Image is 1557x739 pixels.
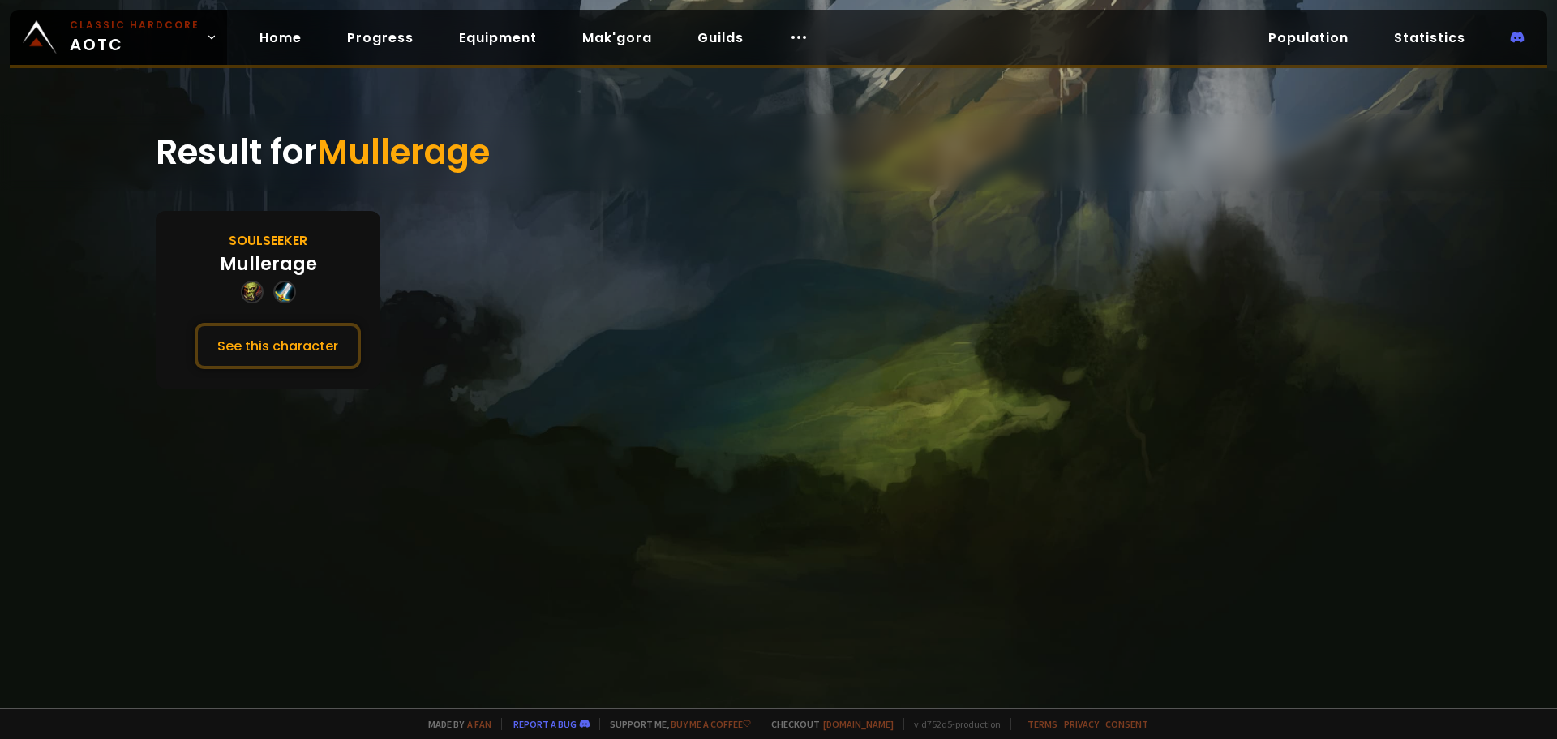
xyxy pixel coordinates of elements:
a: Privacy [1064,718,1099,730]
span: v. d752d5 - production [903,718,1001,730]
a: Buy me a coffee [671,718,751,730]
a: Equipment [446,21,550,54]
small: Classic Hardcore [70,18,199,32]
a: Home [247,21,315,54]
a: a fan [467,718,491,730]
div: Soulseeker [229,230,307,251]
a: Progress [334,21,427,54]
a: Statistics [1381,21,1478,54]
span: Mullerage [317,128,490,176]
a: Guilds [684,21,757,54]
a: [DOMAIN_NAME] [823,718,894,730]
div: Result for [156,114,1401,191]
a: Population [1255,21,1362,54]
span: Made by [418,718,491,730]
a: Terms [1027,718,1057,730]
span: Checkout [761,718,894,730]
span: Support me, [599,718,751,730]
a: Classic HardcoreAOTC [10,10,227,65]
div: Mullerage [220,251,317,277]
button: See this character [195,323,361,369]
a: Consent [1105,718,1148,730]
a: Report a bug [513,718,577,730]
span: AOTC [70,18,199,57]
a: Mak'gora [569,21,665,54]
